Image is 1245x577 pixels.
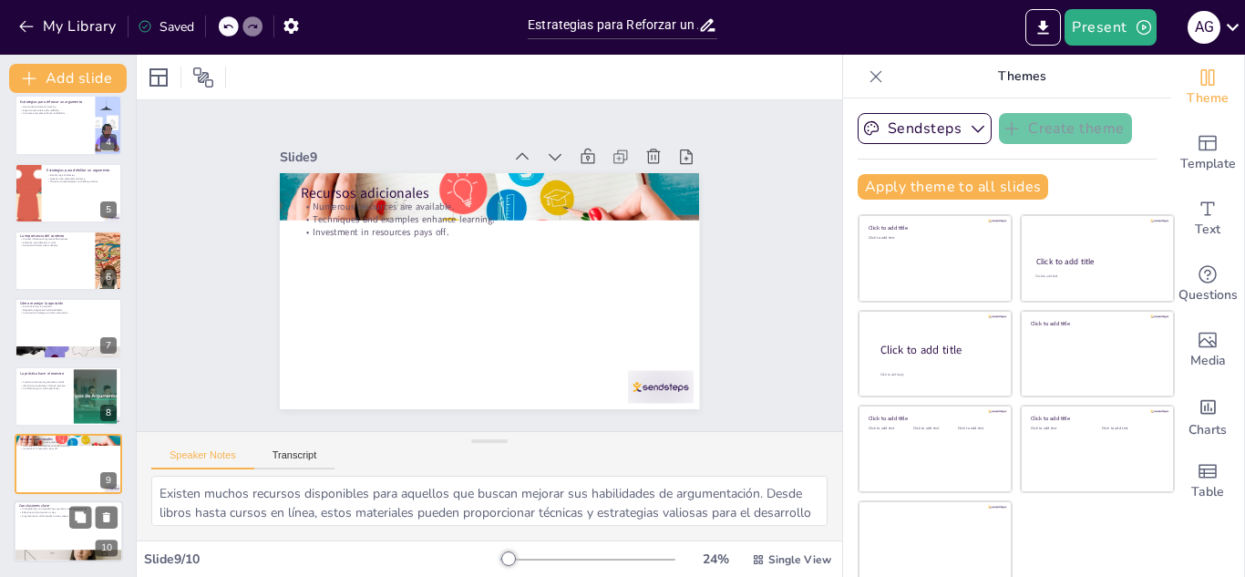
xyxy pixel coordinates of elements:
span: Text [1195,220,1220,240]
div: 4 [15,95,122,155]
span: Single View [768,552,831,567]
div: a g [1188,11,1220,44]
p: Concrete examples enhance relatability. [20,112,90,116]
p: Estrategias para reforzar un argumento [20,99,90,105]
div: 24 % [694,551,737,568]
input: Insert title [528,12,698,38]
div: Layout [144,63,173,92]
p: Numerous resources are available. [542,77,556,454]
div: Click to add text [913,427,954,431]
div: 4 [100,134,117,150]
div: 5 [100,201,117,218]
p: Argumentation skills benefit future careers. [19,515,118,519]
div: Click to add text [1035,274,1157,279]
button: Sendsteps [858,113,992,144]
button: Speaker Notes [151,449,254,469]
p: Recursos adicionales [552,77,572,454]
p: Numerous resources are available. [20,440,117,444]
p: La práctica hace al maestro [20,370,68,376]
span: Charts [1188,420,1227,440]
div: Slide 9 / 10 [144,551,500,568]
p: Expert testimonials add credibility. [20,108,90,112]
div: Click to add text [869,236,999,241]
p: Techniques and examples enhance learning. [20,444,117,448]
p: Techniques and examples enhance learning. [530,77,543,454]
p: Themes [890,55,1153,98]
p: Recursos adicionales [20,437,117,442]
div: Add images, graphics, shapes or video [1171,317,1244,383]
button: Transcript [254,449,335,469]
div: Click to add text [958,427,999,431]
div: Click to add title [1031,415,1161,422]
span: Media [1190,351,1226,371]
div: Slide 9 [590,56,607,278]
p: Strengthening and weakening arguments are essential skills. [19,508,118,511]
p: Conclusiones clave [19,504,118,510]
div: Click to add body [880,373,995,377]
p: Estrategias para debilitar un argumento [46,167,117,172]
p: Confidence grows with experience. [20,386,68,390]
div: 6 [15,231,122,291]
p: Question the presented evidence. [46,177,117,180]
div: 9 [100,472,117,489]
button: Present [1065,9,1156,46]
div: Get real-time input from your audience [1171,252,1244,317]
div: Change the overall theme [1171,55,1244,120]
span: Position [192,67,214,88]
div: Click to add title [880,343,997,358]
button: Export to PowerPoint [1025,9,1061,46]
p: Situational factors affect delivery. [20,244,90,248]
div: Add charts and graphs [1171,383,1244,448]
div: Saved [138,18,194,36]
button: Create theme [999,113,1132,144]
textarea: Existen muchos recursos disponibles para aquellos que buscan mejorar sus habilidades de argumenta... [151,476,828,526]
p: Audience consideration is vital. [20,241,90,244]
div: Add a table [1171,448,1244,514]
div: 9 [15,434,122,494]
p: Respectful responses build credibility. [20,308,117,312]
p: Constructive dialogue enriches discussions. [20,312,117,315]
div: Click to add text [1102,427,1159,431]
button: Apply theme to all slides [858,174,1048,200]
div: Click to add text [1031,427,1088,431]
p: Use statistical data for backing. [20,106,90,109]
span: Table [1191,482,1224,502]
button: Delete Slide [96,507,118,529]
span: Questions [1178,285,1238,305]
button: Add slide [9,64,127,93]
div: Click to add title [1036,256,1158,267]
div: Click to add title [869,224,999,232]
p: Present counterexamples to challenge claims. [46,180,117,183]
button: a g [1188,9,1220,46]
div: Click to add title [869,415,999,422]
p: Cómo manejar la oposición [20,301,117,306]
p: Context influences argument effectiveness. [20,237,90,241]
div: 6 [100,269,117,285]
div: Click to add text [869,427,910,431]
div: 10 [14,501,123,563]
button: My Library [14,12,124,41]
p: Investment in resources pays off. [20,448,117,451]
p: Investment in resources pays off. [516,77,530,454]
span: Theme [1187,88,1229,108]
p: Active listening is essential. [20,305,117,309]
div: Add ready made slides [1171,120,1244,186]
div: 5 [15,163,122,223]
p: Practice enhances argumentation skills. [20,380,68,384]
div: 10 [96,541,118,557]
div: 7 [100,337,117,354]
button: Duplicate Slide [69,507,91,529]
p: La importancia del contexto [20,233,90,239]
div: 8 [15,366,122,427]
div: Add text boxes [1171,186,1244,252]
div: 7 [15,298,122,358]
span: Template [1180,154,1236,174]
div: 8 [100,405,117,421]
p: Effective communication is key. [19,511,118,515]
p: Identifying weaknesses through practice. [20,384,68,387]
div: Click to add title [1031,319,1161,326]
p: Identify logical fallacies. [46,173,117,177]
